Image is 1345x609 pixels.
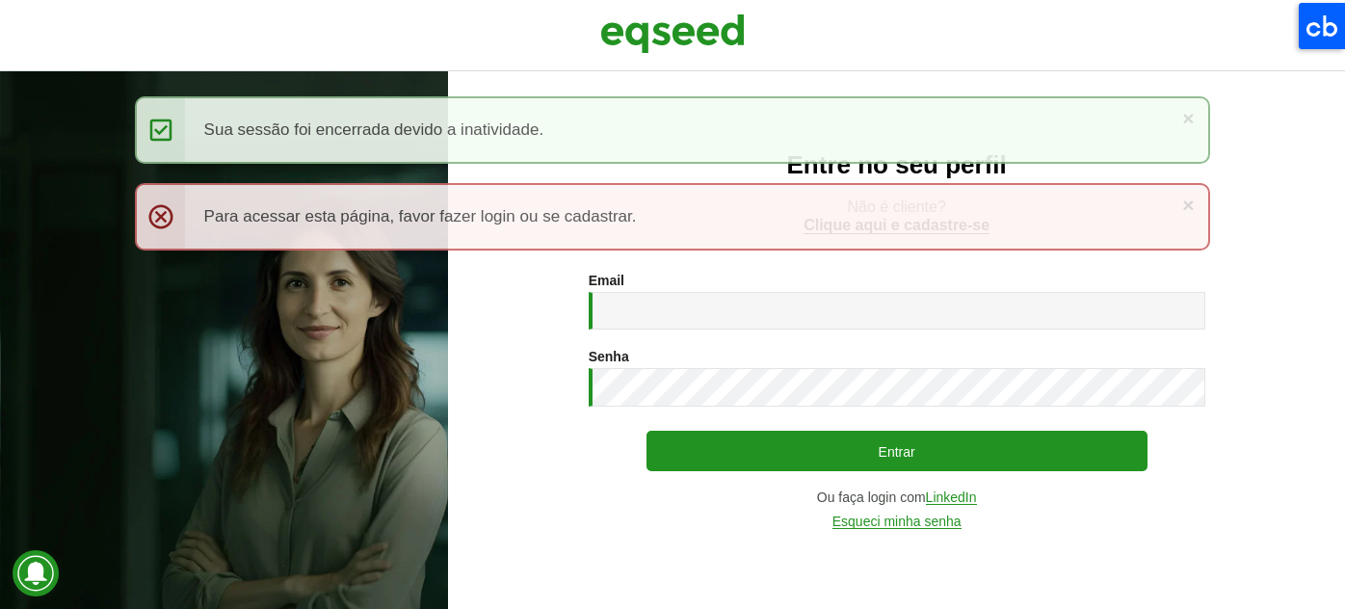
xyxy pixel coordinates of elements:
[589,274,624,287] label: Email
[135,96,1211,164] div: Sua sessão foi encerrada devido a inatividade.
[589,490,1205,505] div: Ou faça login com
[832,515,962,529] a: Esqueci minha senha
[135,183,1211,251] div: Para acessar esta página, favor fazer login ou se cadastrar.
[600,10,745,58] img: EqSeed Logo
[1182,195,1194,215] a: ×
[646,431,1147,471] button: Entrar
[926,490,977,505] a: LinkedIn
[1182,108,1194,128] a: ×
[589,350,629,363] label: Senha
